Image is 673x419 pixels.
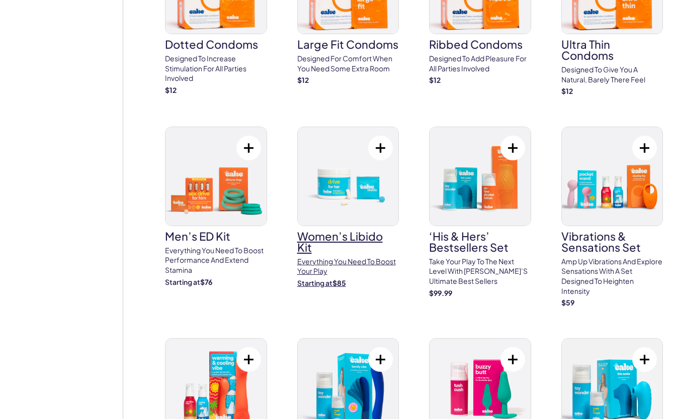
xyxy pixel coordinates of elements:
[332,278,346,287] strong: $ 85
[562,127,663,226] img: Vibrations & Sensations Set
[165,39,267,50] h3: Dotted Condoms
[297,257,399,276] p: Everything you need to Boost Your Play
[165,231,267,242] h3: Men’s ED Kit
[297,127,399,288] a: Women’s Libido KitWomen’s Libido KitEverything you need to Boost Your PlayStarting at$85
[561,257,663,296] p: Amp up vibrations and explore sensations with a set designed to heighten intensity
[165,127,267,226] img: Men’s ED Kit
[165,246,267,275] p: Everything You need to boost performance and extend Stamina
[561,127,663,308] a: Vibrations & Sensations SetVibrations & Sensations SetAmp up vibrations and explore sensations wi...
[561,65,663,84] p: Designed to give you a natural, barely there feel
[200,277,212,286] strong: $ 76
[165,277,200,286] span: Starting at
[298,127,399,226] img: Women’s Libido Kit
[297,278,332,287] span: Starting at
[297,231,399,253] h3: Women’s Libido Kit
[429,127,531,298] a: ‘His & Hers’ Bestsellers Set‘His & Hers’ Bestsellers SetTake your play to the next level with [PE...
[430,127,531,226] img: ‘His & Hers’ Bestsellers Set
[165,85,177,94] strong: $ 12
[297,39,399,50] h3: Large Fit Condoms
[429,231,531,253] h3: ‘His & Hers’ Bestsellers Set
[429,75,441,84] strong: $ 12
[561,86,573,95] strong: $ 12
[297,75,309,84] strong: $ 12
[561,39,663,61] h3: Ultra Thin Condoms
[561,231,663,253] h3: Vibrations & Sensations Set
[429,39,531,50] h3: Ribbed Condoms
[429,54,531,73] p: Designed to add pleasure for all parties involved
[429,288,452,297] strong: $ 99.99
[297,54,399,73] p: Designed for comfort when you need some extra room
[429,257,531,286] p: Take your play to the next level with [PERSON_NAME]’s ultimate best sellers
[165,54,267,83] p: Designed to increase stimulation for all parties involved
[561,298,574,307] strong: $ 59
[165,127,267,287] a: Men’s ED KitMen’s ED KitEverything You need to boost performance and extend StaminaStarting at$76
